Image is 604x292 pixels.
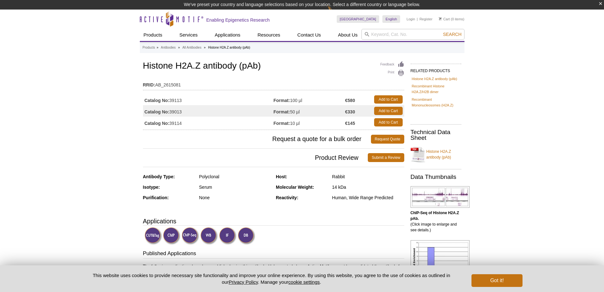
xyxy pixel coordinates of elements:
h2: Data Thumbnails [411,174,461,180]
strong: €580 [345,98,355,103]
input: Keyword, Cat. No. [361,29,464,40]
strong: Host: [276,174,287,179]
strong: RRID: [143,82,155,88]
strong: Format: [274,109,290,115]
strong: Antibody Type: [143,174,175,179]
img: Change Here [328,5,344,20]
a: Add to Cart [374,95,403,104]
img: ChIP Validated [163,227,180,245]
strong: Isotype: [143,185,160,190]
a: Add to Cart [374,107,403,115]
p: This website uses cookies to provide necessary site functionality and improve your online experie... [82,272,461,285]
a: [GEOGRAPHIC_DATA] [337,15,380,23]
a: All Antibodies [182,45,201,51]
strong: €145 [345,120,355,126]
td: 39013 [143,105,274,117]
td: 39114 [143,117,274,128]
strong: Purification: [143,195,169,200]
strong: Catalog No: [145,98,170,103]
td: 10 µl [274,117,345,128]
div: None [199,195,271,200]
a: Applications [211,29,244,41]
li: Histone H2A.Z antibody (pAb) [208,46,250,49]
div: Serum [199,184,271,190]
a: Print [380,70,404,77]
strong: Catalog No: [145,109,170,115]
li: | [417,15,418,23]
a: Histone H2A.Z antibody (pAb) [411,145,461,164]
button: Search [441,31,463,37]
div: Rabbit [332,174,404,180]
img: Your Cart [439,17,442,20]
strong: Reactivity: [276,195,298,200]
a: Histone H2A.Z antibody (pAb) [412,76,457,82]
img: Immunofluorescence Validated [219,227,237,245]
a: Recombinant Histone H2A.Z/H2B dimer [412,83,460,95]
a: About Us [334,29,361,41]
span: Request a quote for a bulk order [143,135,371,144]
strong: Molecular Weight: [276,185,314,190]
a: Privacy Policy [229,279,258,285]
span: Search [443,32,461,37]
a: Recombinant Mononucleosomes (H2A.Z) [412,97,460,108]
td: 100 µl [274,94,345,105]
a: Products [143,45,155,51]
td: 39113 [143,94,274,105]
a: Login [406,17,415,21]
b: ChIP-Seq of Histone H2A.Z pAb. [411,211,459,221]
a: Register [419,17,432,21]
a: Feedback [380,61,404,68]
img: ChIP-Seq Validated [182,227,199,245]
strong: €330 [345,109,355,115]
a: Contact Us [294,29,325,41]
button: Got it! [471,274,522,287]
li: » [178,46,180,49]
div: Polyclonal [199,174,271,180]
a: Submit a Review [368,153,404,162]
a: Cart [439,17,450,21]
li: (0 items) [439,15,464,23]
button: cookie settings [288,279,320,285]
img: Dot Blot Validated [238,227,255,245]
strong: Format: [274,120,290,126]
strong: Format: [274,98,290,103]
a: Add to Cart [374,118,403,126]
li: » [204,46,206,49]
div: 14 kDa [332,184,404,190]
img: CUT&Tag Validated [145,227,162,245]
a: English [382,15,400,23]
a: Antibodies [161,45,176,51]
li: » [157,46,159,49]
h2: RELATED PRODUCTS [411,64,461,75]
h2: Technical Data Sheet [411,129,461,141]
strong: Catalog No: [145,120,170,126]
img: Histone H2A.Z antibody (pAb) tested by ChIP-Seq. [411,186,470,208]
td: 50 µl [274,105,345,117]
div: Human, Wide Range Predicted [332,195,404,200]
p: (Click image to enlarge and see details.) [411,210,461,233]
a: Request Quote [371,135,404,144]
h2: Enabling Epigenetics Research [206,17,270,23]
h1: Histone H2A.Z antibody (pAb) [143,61,404,72]
span: Product Review [143,153,368,162]
img: Histone H2A.Z antibody (pAb) tested by ChIP. [411,240,470,280]
td: AB_2615081 [143,78,404,88]
a: Resources [254,29,284,41]
h3: Applications [143,216,404,226]
img: Western Blot Validated [200,227,218,245]
h3: Published Applications [143,250,404,259]
a: Products [140,29,166,41]
a: Services [176,29,202,41]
